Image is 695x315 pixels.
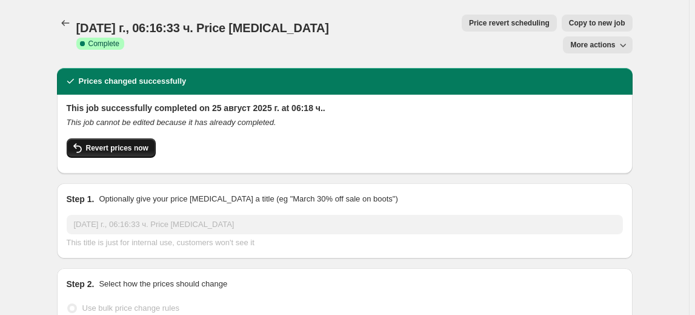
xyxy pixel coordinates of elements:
[67,238,254,247] span: This title is just for internal use, customers won't see it
[570,40,615,50] span: More actions
[67,138,156,158] button: Revert prices now
[569,18,625,28] span: Copy to new job
[99,193,397,205] p: Optionally give your price [MEDICAL_DATA] a title (eg "March 30% off sale on boots")
[67,118,276,127] i: This job cannot be edited because it has already completed.
[563,36,632,53] button: More actions
[82,303,179,313] span: Use bulk price change rules
[67,193,95,205] h2: Step 1.
[462,15,557,32] button: Price revert scheduling
[88,39,119,49] span: Complete
[57,15,74,32] button: Price change jobs
[86,143,148,153] span: Revert prices now
[99,278,227,290] p: Select how the prices should change
[76,21,329,35] span: [DATE] г., 06:16:33 ч. Price [MEDICAL_DATA]
[67,102,623,114] h2: This job successfully completed on 25 август 2025 г. at 06:18 ч..
[79,75,187,87] h2: Prices changed successfully
[67,215,623,234] input: 30% off holiday sale
[67,278,95,290] h2: Step 2.
[562,15,633,32] button: Copy to new job
[469,18,550,28] span: Price revert scheduling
